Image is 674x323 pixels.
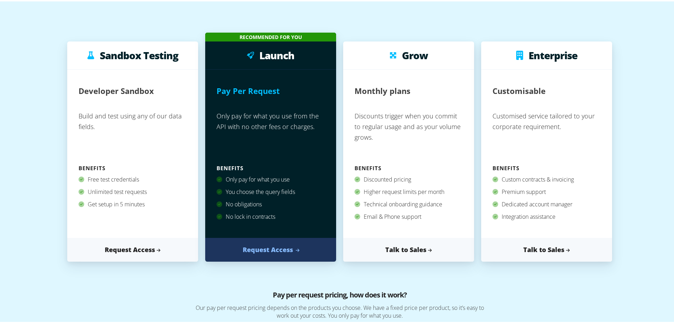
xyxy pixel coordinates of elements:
[67,236,198,260] a: Request Access
[492,197,601,209] div: Dedicated account manager
[355,172,463,184] div: Discounted pricing
[79,80,154,99] h2: Developer Sandbox
[492,106,601,161] p: Customised service tailored to your corporate requirement.
[492,184,601,197] div: Premium support
[402,49,428,59] h3: Grow
[355,209,463,222] div: Email & Phone support
[217,172,325,184] div: Only pay for what you use
[492,80,546,99] h2: Customisable
[355,80,410,99] h2: Monthly plans
[492,172,601,184] div: Custom contracts & invoicing
[79,184,187,197] div: Unlimited test requests
[259,49,294,59] h3: Launch
[529,49,577,59] h3: Enterprise
[355,106,463,161] p: Discounts trigger when you commit to regular usage and as your volume grows.
[355,197,463,209] div: Technical onboarding guidance
[205,31,336,40] div: Recommended for you
[217,184,325,197] div: You choose the query fields
[481,236,612,260] a: Talk to Sales
[100,49,178,59] h3: Sandbox Testing
[79,197,187,209] div: Get setup in 5 minutes
[145,288,534,302] h3: Pay per request pricing, how does it work?
[79,106,187,161] p: Build and test using any of our data fields.
[355,184,463,197] div: Higher request limits per month
[205,236,336,260] a: Request Access
[217,106,325,161] p: Only pay for what you use from the API with no other fees or charges.
[217,80,280,99] h2: Pay Per Request
[217,197,325,209] div: No obligations
[217,209,325,222] div: No lock in contracts
[343,236,474,260] a: Talk to Sales
[492,209,601,222] div: Integration assistance
[79,172,187,184] div: Free test credentials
